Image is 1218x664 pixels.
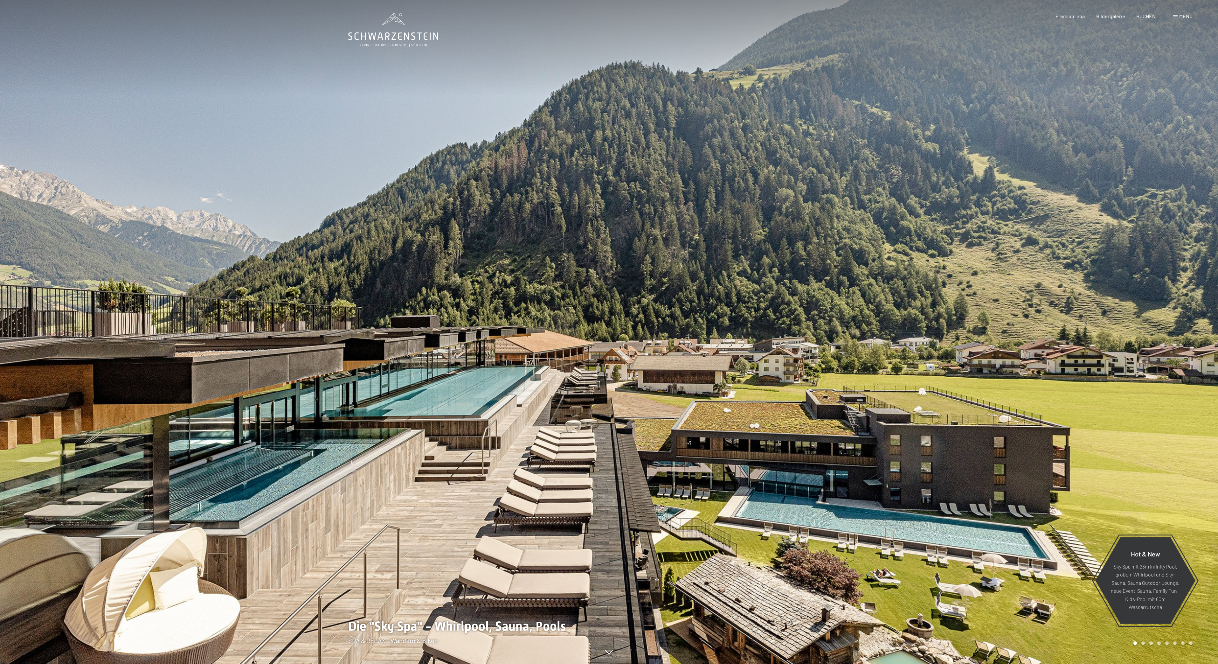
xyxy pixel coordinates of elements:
div: Carousel Page 4 [1157,641,1161,645]
div: Carousel Page 1 (Current Slide) [1133,641,1137,645]
div: Carousel Page 8 [1189,641,1193,645]
span: Hot & New [1131,550,1160,557]
div: Carousel Pagination [1131,641,1193,645]
div: Carousel Page 6 [1173,641,1177,645]
a: BUCHEN [1136,13,1156,19]
a: Hot & New Sky Spa mit 23m Infinity Pool, großem Whirlpool und Sky-Sauna, Sauna Outdoor Lounge, ne... [1095,537,1196,624]
span: Menü [1179,13,1193,19]
div: Carousel Page 2 [1141,641,1145,645]
div: Carousel Page 7 [1181,641,1185,645]
a: Bildergalerie [1096,13,1125,19]
a: Premium Spa [1055,13,1085,19]
p: Sky Spa mit 23m Infinity Pool, großem Whirlpool und Sky-Sauna, Sauna Outdoor Lounge, neue Event-S... [1111,562,1180,611]
div: Carousel Page 5 [1165,641,1169,645]
div: Carousel Page 3 [1149,641,1153,645]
